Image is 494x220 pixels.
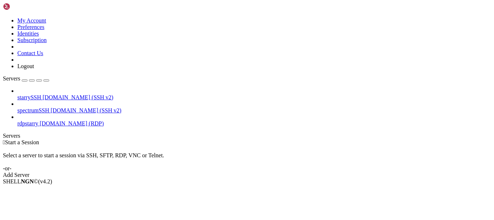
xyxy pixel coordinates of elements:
[3,75,20,82] span: Servers
[17,24,44,30] a: Preferences
[3,146,491,172] div: Select a server to start a session via SSH, SFTP, RDP, VNC or Telnet. -or-
[17,120,38,126] span: rdpstarry
[43,94,114,100] span: [DOMAIN_NAME] (SSH v2)
[17,63,34,69] a: Logout
[40,120,104,126] span: [DOMAIN_NAME] (RDP)
[3,178,52,184] span: SHELL ©
[17,94,491,101] a: starrySSH [DOMAIN_NAME] (SSH v2)
[21,178,34,184] b: NGN
[3,3,44,10] img: Shellngn
[3,75,49,82] a: Servers
[38,178,52,184] span: 4.2.0
[3,139,5,145] span: 
[17,17,46,24] a: My Account
[5,139,39,145] span: Start a Session
[17,37,47,43] a: Subscription
[51,107,122,113] span: [DOMAIN_NAME] (SSH v2)
[17,107,49,113] span: spectrumSSH
[17,30,39,37] a: Identities
[3,133,491,139] div: Servers
[17,50,43,56] a: Contact Us
[17,120,491,127] a: rdpstarry [DOMAIN_NAME] (RDP)
[17,88,491,101] li: starrySSH [DOMAIN_NAME] (SSH v2)
[17,114,491,127] li: rdpstarry [DOMAIN_NAME] (RDP)
[3,172,491,178] div: Add Server
[17,94,41,100] span: starrySSH
[17,107,491,114] a: spectrumSSH [DOMAIN_NAME] (SSH v2)
[17,101,491,114] li: spectrumSSH [DOMAIN_NAME] (SSH v2)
